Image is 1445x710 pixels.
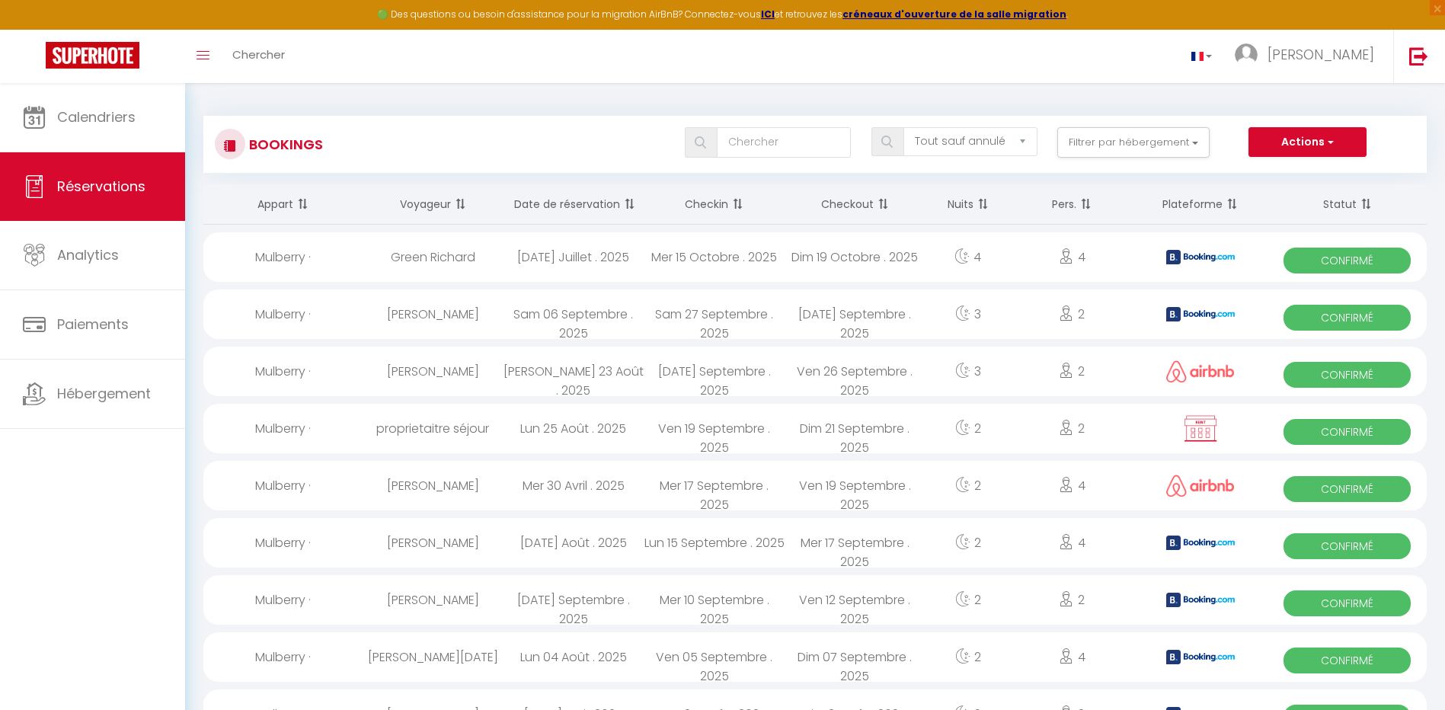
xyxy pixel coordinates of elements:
th: Sort by booking date [503,184,644,225]
input: Chercher [717,127,852,158]
th: Sort by rentals [203,184,363,225]
button: Filtrer par hébergement [1057,127,1210,158]
span: [PERSON_NAME] [1268,45,1374,64]
img: Super Booking [46,42,139,69]
th: Sort by status [1268,184,1427,225]
button: Actions [1248,127,1366,158]
a: créneaux d'ouverture de la salle migration [842,8,1066,21]
th: Sort by checkout [785,184,926,225]
a: ... [PERSON_NAME] [1223,30,1393,83]
span: Calendriers [57,107,136,126]
img: logout [1409,46,1428,66]
h3: Bookings [245,127,323,162]
span: Chercher [232,46,285,62]
button: Ouvrir le widget de chat LiveChat [12,6,58,52]
th: Sort by people [1011,184,1133,225]
span: Réservations [57,177,145,196]
span: Analytics [57,245,119,264]
th: Sort by checkin [644,184,785,225]
th: Sort by nights [926,184,1011,225]
span: Paiements [57,315,129,334]
th: Sort by guest [363,184,504,225]
span: Hébergement [57,384,151,403]
th: Sort by channel [1133,184,1268,225]
a: Chercher [221,30,296,83]
img: ... [1235,43,1258,66]
a: ICI [761,8,775,21]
